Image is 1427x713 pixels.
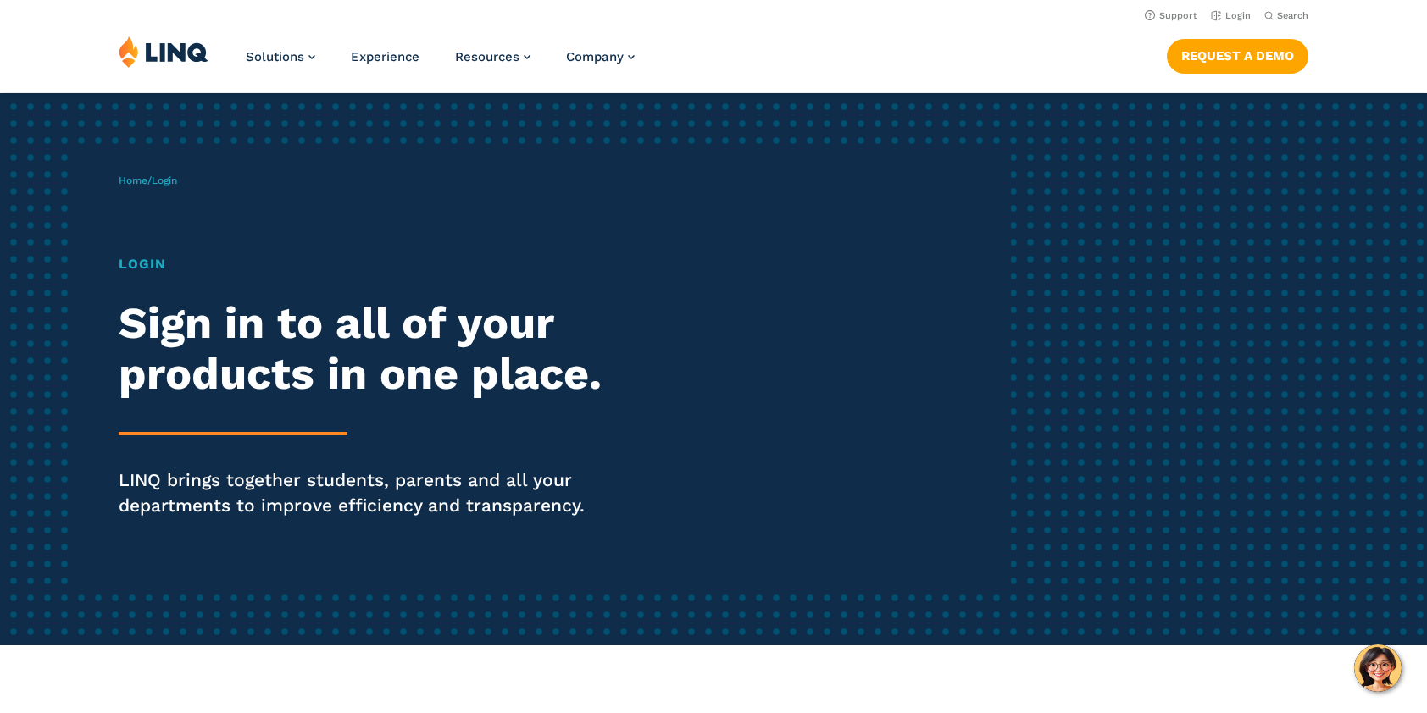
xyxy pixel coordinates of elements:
[455,49,519,64] span: Resources
[1264,9,1308,22] button: Open Search Bar
[119,254,669,274] h1: Login
[1167,39,1308,73] a: Request a Demo
[1211,10,1251,21] a: Login
[246,49,315,64] a: Solutions
[119,467,669,518] p: LINQ brings together students, parents and all your departments to improve efficiency and transpa...
[1145,10,1197,21] a: Support
[246,49,304,64] span: Solutions
[1354,644,1402,692] button: Hello, have a question? Let’s chat.
[1167,36,1308,73] nav: Button Navigation
[566,49,635,64] a: Company
[351,49,419,64] a: Experience
[1277,10,1308,21] span: Search
[455,49,530,64] a: Resources
[152,174,177,186] span: Login
[119,174,147,186] a: Home
[246,36,635,91] nav: Primary Navigation
[119,174,177,186] span: /
[119,36,208,68] img: LINQ | K‑12 Software
[119,298,669,400] h2: Sign in to all of your products in one place.
[566,49,624,64] span: Company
